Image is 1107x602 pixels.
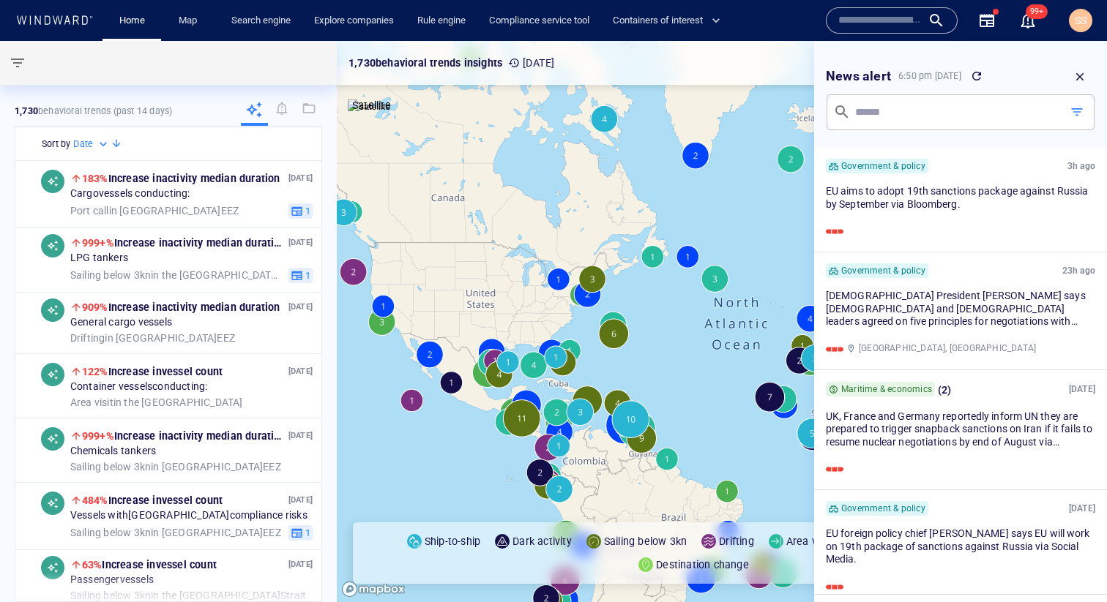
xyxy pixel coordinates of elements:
p: Destination change [656,556,749,573]
h6: Date [73,137,93,151]
div: Date [73,137,111,151]
span: 1 [303,204,310,217]
span: LPG tankers [70,252,128,265]
span: Sailing below 3kn [70,460,151,472]
span: Increase in vessel count [82,366,223,377]
p: [DATE] [288,364,313,378]
button: 1 [288,203,313,219]
p: Ship-to-ship [425,533,480,550]
p: 6:50 pm [DATE] [898,69,961,83]
a: Map [173,8,208,34]
p: 23h ago [1062,263,1095,278]
span: SS [1075,15,1086,26]
p: [DATE] [1069,501,1095,516]
span: Drifting [70,331,105,343]
a: Explore companies [308,8,400,34]
p: Sailing below 3kn [604,533,687,550]
button: SS [1066,6,1095,35]
span: 63% [82,559,102,571]
p: ( 2 ) [938,380,952,398]
span: Container vessels conducting: [70,380,208,394]
span: in the [GEOGRAPHIC_DATA] [70,396,243,409]
p: [DATE] [1069,382,1095,396]
span: Area visit [70,396,113,407]
span: EU aims to adopt 19th sanctions package against Russia by September via Bloomberg. [826,185,1088,210]
img: satellite [348,99,391,114]
p: [DATE] [288,236,313,249]
p: [GEOGRAPHIC_DATA], [GEOGRAPHIC_DATA] [859,341,1036,355]
span: Containers of interest [613,12,720,29]
span: Increase in activity median duration [82,173,280,184]
iframe: Chat [1045,536,1096,591]
span: in [GEOGRAPHIC_DATA] EEZ [70,460,281,473]
p: 1,730 behavioral trends insights [348,54,502,72]
strong: 1,730 [15,105,38,116]
p: 3h ago [1067,159,1095,173]
span: 999+% [82,430,114,442]
span: Sailing below 3kn [70,268,151,280]
span: UK, France and Germany reportedly inform UN they are prepared to trigger snapback sanctions on Ir... [826,410,1092,460]
span: in [GEOGRAPHIC_DATA] EEZ [70,204,239,217]
button: Containers of interest [607,8,733,34]
a: Rule engine [411,8,471,34]
div: Notification center [1019,12,1037,29]
a: 99+ [1016,9,1040,32]
p: Government & policy [841,503,925,513]
span: 999+% [82,237,114,249]
h6: Sort by [42,137,70,151]
canvas: Map [337,41,1107,602]
p: Area visit [786,533,831,550]
span: Increase in vessel count [82,559,217,571]
span: General cargo vessels [70,316,172,329]
p: [DATE] [288,557,313,571]
p: [DATE] [288,300,313,314]
span: [DEMOGRAPHIC_DATA] President [PERSON_NAME] says [DEMOGRAPHIC_DATA] and [DEMOGRAPHIC_DATA] leaders... [826,290,1090,353]
span: in [GEOGRAPHIC_DATA] EEZ [70,331,235,345]
p: Drifting [719,533,754,550]
span: Port call [70,204,109,216]
button: Map [167,8,214,34]
span: Increase in activity median duration [82,237,286,249]
span: 1 [303,268,310,282]
span: in [GEOGRAPHIC_DATA] EEZ [70,526,281,539]
h6: News alert [826,66,891,87]
span: 1 [303,526,310,539]
p: Dark activity [512,533,572,550]
span: Increase in activity median duration [82,430,286,442]
span: 484% [82,494,108,506]
p: Satellite [352,97,391,114]
p: [DATE] [288,493,313,507]
button: 99+ [1019,12,1037,29]
span: Vessels with [GEOGRAPHIC_DATA] compliance risks [70,509,307,522]
button: 1 [288,524,313,541]
span: Increase in vessel count [82,494,223,506]
p: [DATE] [288,429,313,443]
span: Increase in activity median duration [82,301,280,313]
span: 909% [82,301,108,313]
span: Cargo vessels conducting: [70,187,190,200]
a: Search engine [225,8,297,34]
p: behavioral trends (Past 14 days) [15,105,172,118]
span: Sailing below 3kn [70,526,151,538]
p: [DATE] [288,171,313,185]
button: Home [108,8,155,34]
p: Government & policy [841,160,925,171]
p: [DATE] [508,54,554,72]
button: 1 [288,267,313,283]
span: Chemicals tankers [70,445,156,458]
span: EU foreign policy chief [PERSON_NAME] says EU will work on 19th package of sanctions against Russ... [826,527,1090,565]
span: 122% [82,366,108,377]
p: Maritime & economics [841,384,932,395]
a: Mapbox logo [341,581,406,598]
span: 183% [82,173,108,184]
span: 99+ [1026,4,1048,19]
p: Government & policy [841,265,925,276]
a: Home [113,8,151,34]
a: Compliance service tool [483,8,595,34]
span: in the [GEOGRAPHIC_DATA] Strait [70,268,283,282]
